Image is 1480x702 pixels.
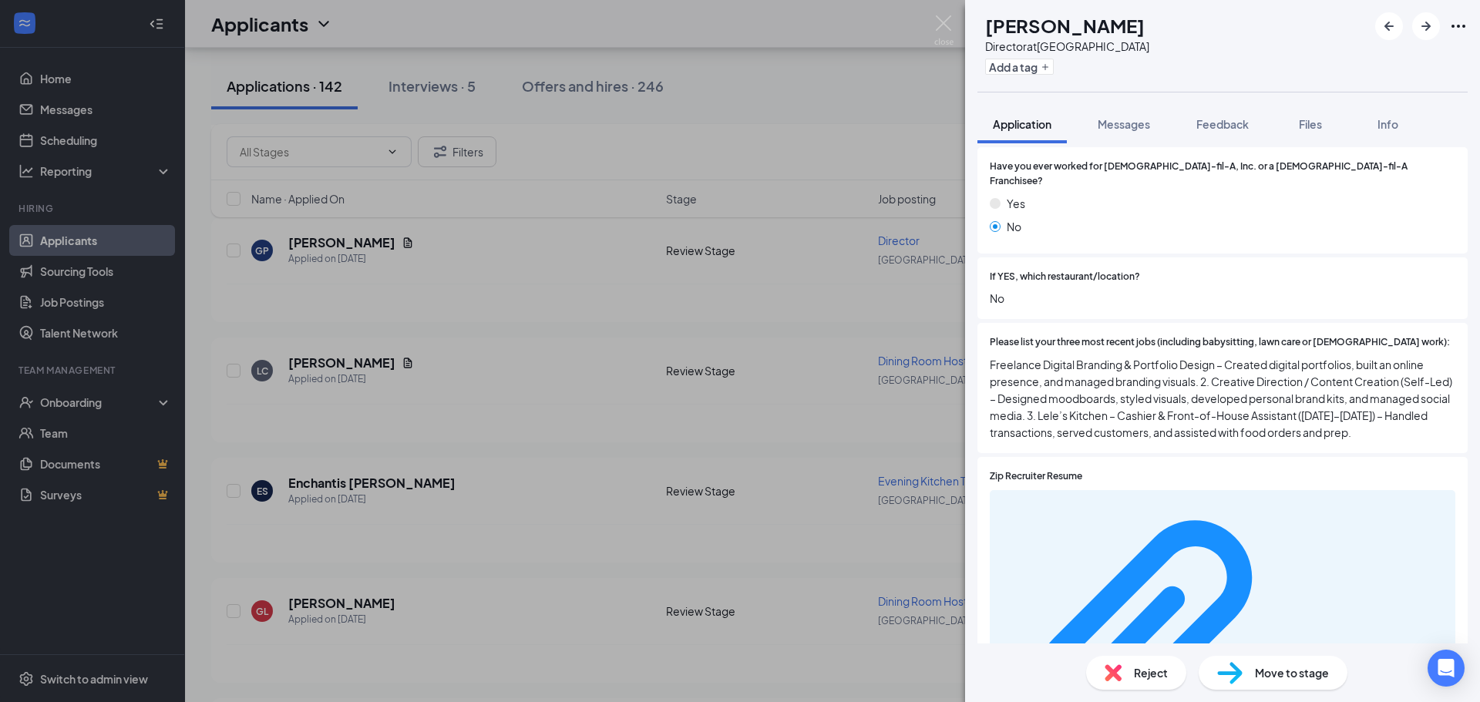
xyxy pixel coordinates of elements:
span: No [1007,218,1021,235]
button: ArrowRight [1412,12,1440,40]
span: Please list your three most recent jobs (including babysitting, lawn care or [DEMOGRAPHIC_DATA] w... [990,335,1450,350]
span: Have you ever worked for [DEMOGRAPHIC_DATA]-fil-A, Inc. or a [DEMOGRAPHIC_DATA]-fil-A Franchisee? [990,160,1455,189]
svg: ArrowLeftNew [1380,17,1398,35]
span: Reject [1134,664,1168,681]
svg: Ellipses [1449,17,1468,35]
span: Messages [1098,117,1150,131]
span: Move to stage [1255,664,1329,681]
span: Yes [1007,195,1025,212]
div: Director at [GEOGRAPHIC_DATA] [985,39,1149,54]
span: Files [1299,117,1322,131]
div: Open Intercom Messenger [1428,650,1465,687]
span: Zip Recruiter Resume [990,469,1082,484]
span: Application [993,117,1051,131]
span: No [990,290,1455,307]
button: PlusAdd a tag [985,59,1054,75]
span: If YES, which restaurant/location? [990,270,1140,284]
span: Feedback [1196,117,1249,131]
span: Info [1377,117,1398,131]
button: ArrowLeftNew [1375,12,1403,40]
span: Freelance Digital Branding & Portfolio Design – Created digital portfolios, built an online prese... [990,356,1455,441]
div: ea82b5f31888dc696504bbcec6fa1fd6.pdf [1300,642,1446,654]
svg: ArrowRight [1417,17,1435,35]
svg: Plus [1041,62,1050,72]
h1: [PERSON_NAME] [985,12,1145,39]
